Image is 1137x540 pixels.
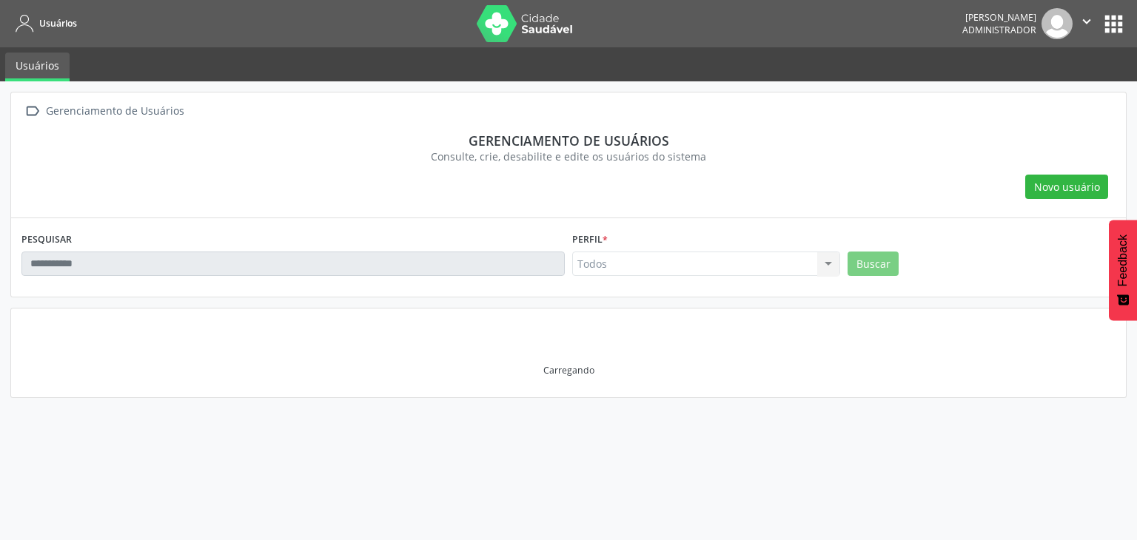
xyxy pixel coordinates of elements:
[1079,13,1095,30] i: 
[1025,175,1108,200] button: Novo usuário
[1073,8,1101,39] button: 
[1101,11,1127,37] button: apps
[1116,234,1130,286] span: Feedback
[5,53,70,81] a: Usuários
[848,252,899,277] button: Buscar
[962,11,1036,24] div: [PERSON_NAME]
[43,101,187,122] div: Gerenciamento de Usuários
[21,101,187,122] a:  Gerenciamento de Usuários
[1109,220,1137,320] button: Feedback - Mostrar pesquisa
[1042,8,1073,39] img: img
[10,11,77,36] a: Usuários
[572,229,608,252] label: Perfil
[32,132,1105,149] div: Gerenciamento de usuários
[962,24,1036,36] span: Administrador
[21,229,72,252] label: PESQUISAR
[543,364,594,377] div: Carregando
[1034,179,1100,195] span: Novo usuário
[21,101,43,122] i: 
[32,149,1105,164] div: Consulte, crie, desabilite e edite os usuários do sistema
[39,17,77,30] span: Usuários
